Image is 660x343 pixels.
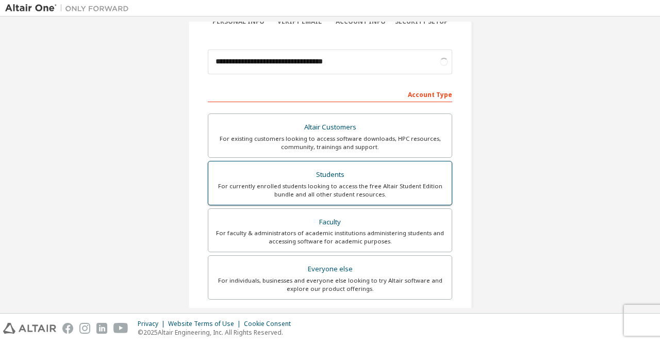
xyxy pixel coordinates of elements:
[244,320,297,328] div: Cookie Consent
[214,262,445,276] div: Everyone else
[214,276,445,293] div: For individuals, businesses and everyone else looking to try Altair software and explore our prod...
[113,323,128,334] img: youtube.svg
[391,18,453,26] div: Security Setup
[214,168,445,182] div: Students
[330,18,391,26] div: Account Info
[79,323,90,334] img: instagram.svg
[138,320,168,328] div: Privacy
[208,86,452,102] div: Account Type
[214,135,445,151] div: For existing customers looking to access software downloads, HPC resources, community, trainings ...
[214,215,445,230] div: Faculty
[62,323,73,334] img: facebook.svg
[138,328,297,337] p: © 2025 Altair Engineering, Inc. All Rights Reserved.
[269,18,331,26] div: Verify Email
[208,18,269,26] div: Personal Info
[5,3,134,13] img: Altair One
[214,182,445,199] div: For currently enrolled students looking to access the free Altair Student Edition bundle and all ...
[214,229,445,246] div: For faculty & administrators of academic institutions administering students and accessing softwa...
[96,323,107,334] img: linkedin.svg
[168,320,244,328] div: Website Terms of Use
[3,323,56,334] img: altair_logo.svg
[214,120,445,135] div: Altair Customers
